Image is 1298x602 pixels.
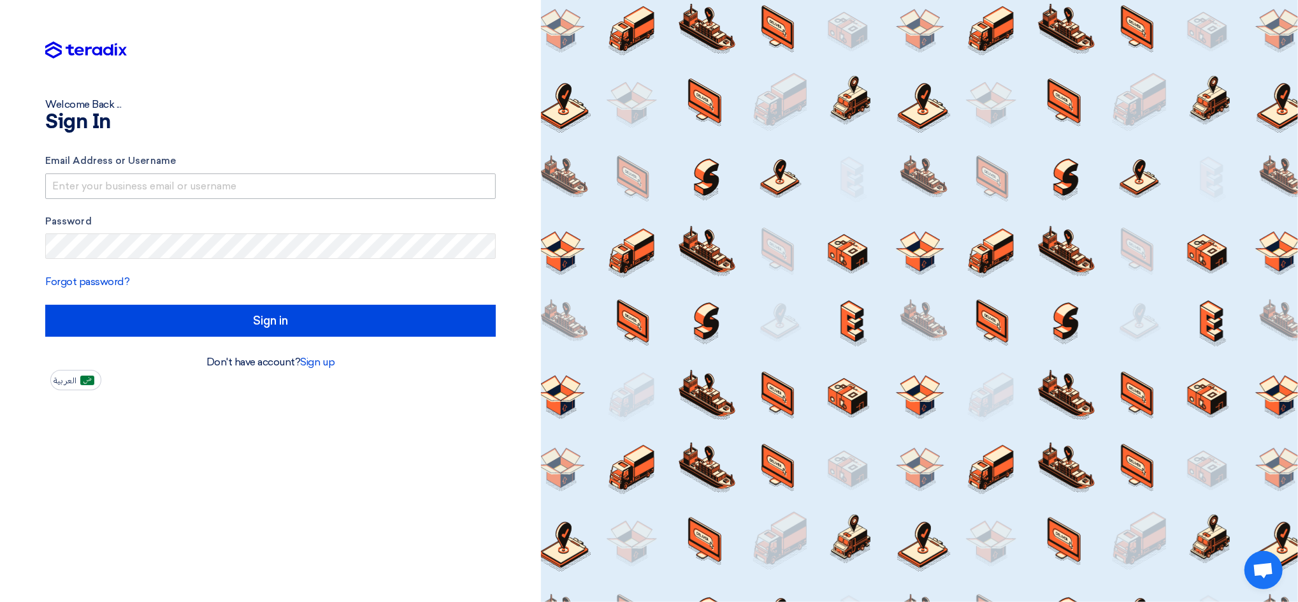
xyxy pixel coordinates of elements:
[45,112,496,133] h1: Sign In
[301,356,335,368] a: Sign up
[45,214,496,229] label: Password
[80,376,94,385] img: ar-AR.png
[50,370,101,390] button: العربية
[45,154,496,168] label: Email Address or Username
[45,173,496,199] input: Enter your business email or username
[45,41,127,59] img: Teradix logo
[45,97,496,112] div: Welcome Back ...
[54,376,76,385] span: العربية
[45,275,129,288] a: Forgot password?
[1244,551,1283,589] div: Open chat
[45,305,496,337] input: Sign in
[45,355,496,370] div: Don't have account?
